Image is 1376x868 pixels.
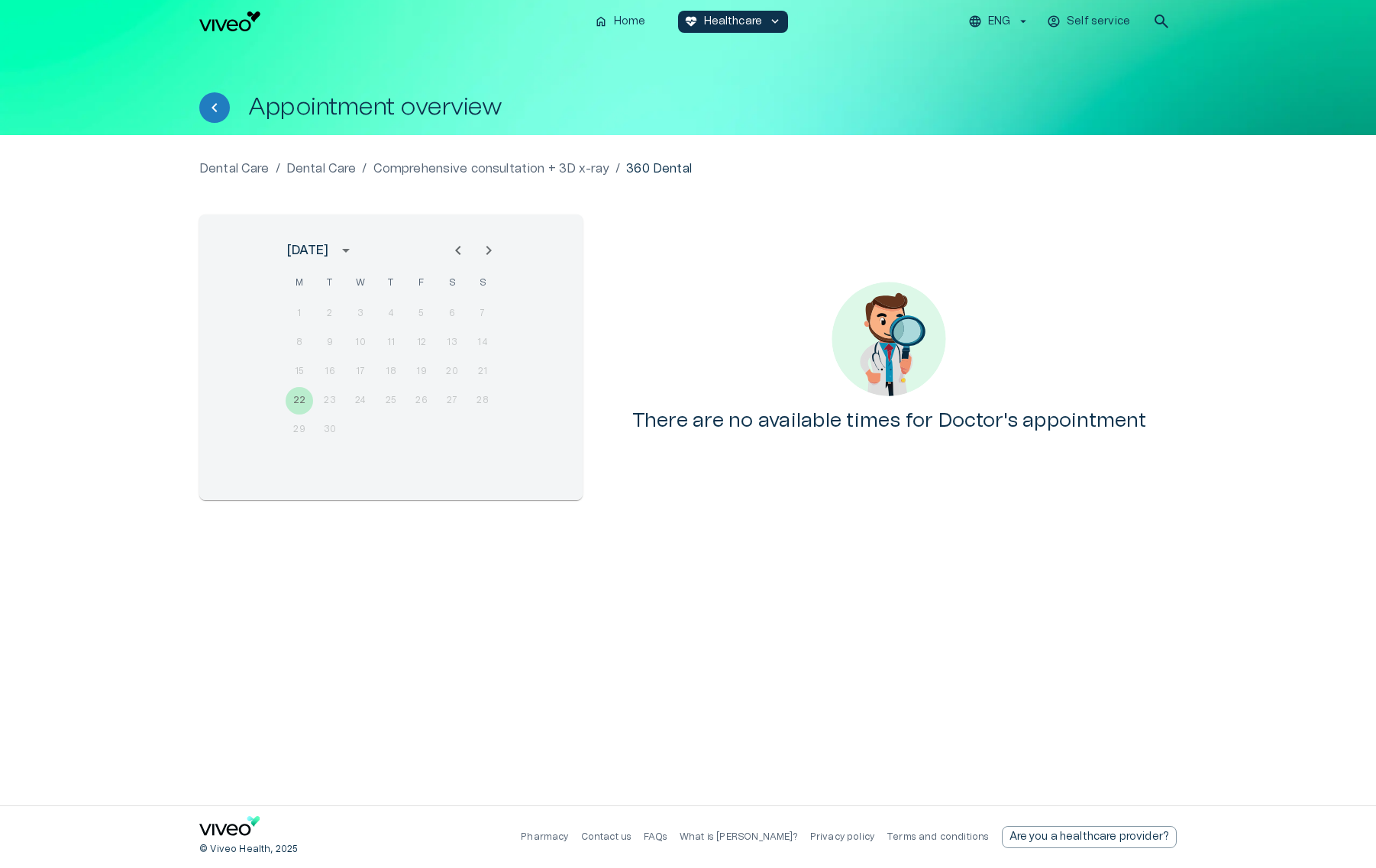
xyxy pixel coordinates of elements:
[588,11,654,33] button: homeHome
[1009,829,1170,845] p: Are you a healthcare provider?
[408,268,435,298] span: Friday
[276,160,280,178] p: /
[1146,6,1177,37] button: open search modal
[438,268,466,298] span: Saturday
[199,816,260,841] a: Navigate to home page
[684,15,698,28] span: ecg_heart
[362,160,367,178] p: /
[286,268,313,298] span: Monday
[1152,12,1171,31] span: search
[678,11,789,33] button: ecg_heartHealthcarekeyboard_arrow_down
[1002,826,1177,848] a: Send email to partnership request to viveo
[644,832,667,841] a: FAQs
[373,160,610,178] a: Comprehensive consultation + 3D x-ray
[333,237,359,263] button: calendar view is open, switch to year view
[347,268,374,298] span: Wednesday
[966,11,1032,33] button: ENG
[632,408,1146,433] h4: There are no available times for Doctor's appointment
[316,268,344,298] span: Tuesday
[286,160,357,178] a: Dental Care
[887,832,989,841] a: Terms and conditions
[1002,826,1177,848] div: Are you a healthcare provider?
[521,832,568,841] a: Pharmacy
[581,831,632,844] p: Contact us
[473,235,504,266] button: Next month
[199,160,270,178] a: Dental Care
[199,92,230,123] button: Back
[1045,11,1134,33] button: Self service
[1067,14,1130,30] p: Self service
[810,832,874,841] a: Privacy policy
[199,11,260,31] img: Viveo logo
[594,15,608,28] span: home
[287,241,328,260] div: [DATE]
[988,14,1010,30] p: ENG
[248,94,502,121] h1: Appointment overview
[377,268,405,298] span: Thursday
[199,11,582,31] a: Navigate to homepage
[626,160,692,178] p: 360 Dental
[704,14,763,30] p: Healthcare
[768,15,782,28] span: keyboard_arrow_down
[680,831,798,844] p: What is [PERSON_NAME]?
[199,843,298,856] p: © Viveo Health, 2025
[615,160,620,178] p: /
[832,282,946,396] img: No content
[469,268,496,298] span: Sunday
[614,14,646,30] p: Home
